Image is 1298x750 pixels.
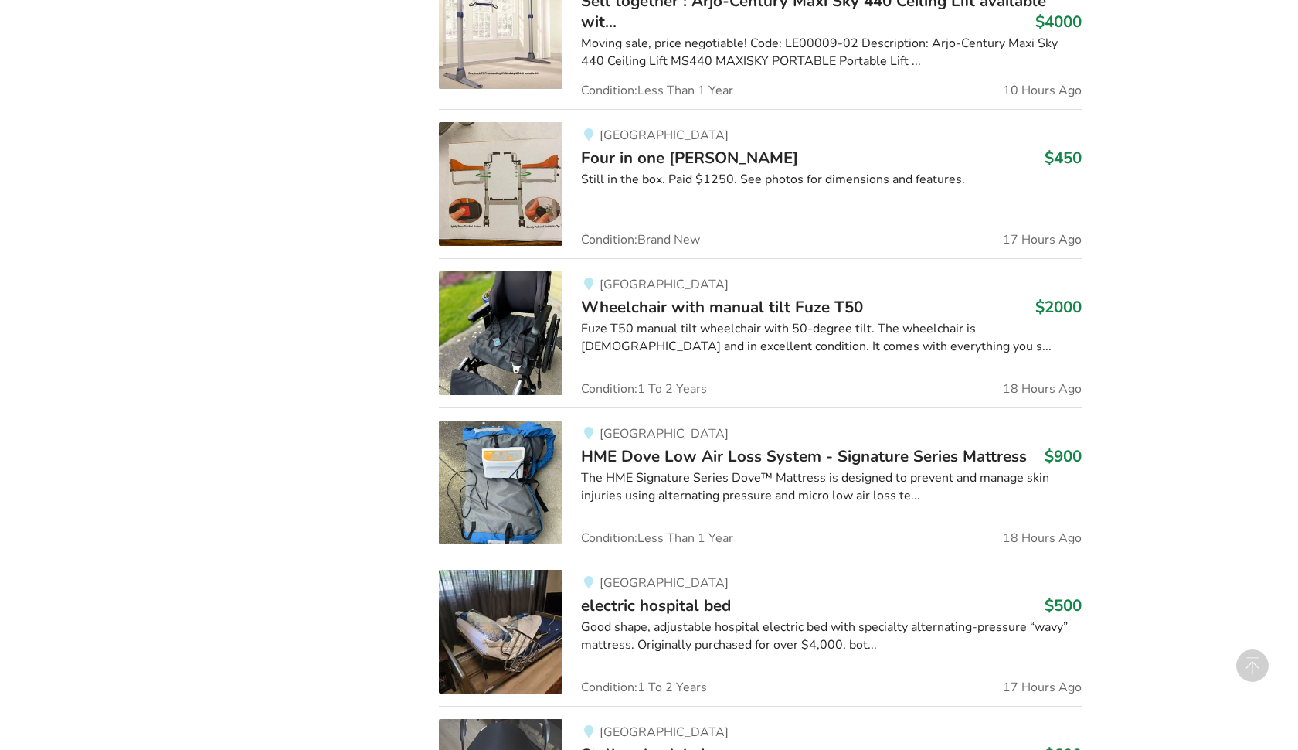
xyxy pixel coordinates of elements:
[581,532,733,544] span: Condition: Less Than 1 Year
[600,127,729,144] span: [GEOGRAPHIC_DATA]
[1003,234,1082,246] span: 17 Hours Ago
[600,574,729,591] span: [GEOGRAPHIC_DATA]
[600,425,729,442] span: [GEOGRAPHIC_DATA]
[581,320,1081,356] div: Fuze T50 manual tilt wheelchair with 50-degree tilt. The wheelchair is [DEMOGRAPHIC_DATA] and in ...
[439,258,1081,407] a: mobility-wheelchair with manual tilt fuze t50[GEOGRAPHIC_DATA]Wheelchair with manual tilt Fuze T5...
[1035,12,1082,32] h3: $4000
[581,147,798,169] span: Four in one [PERSON_NAME]
[581,171,1081,189] div: Still in the box. Paid $1250. See photos for dimensions and features.
[1003,383,1082,395] span: 18 Hours Ago
[581,296,863,318] span: Wheelchair with manual tilt Fuze T50
[439,122,562,246] img: mobility-four in one walker
[581,445,1027,467] span: HME Dove Low Air Loss System - Signature Series Mattress
[1035,297,1082,317] h3: $2000
[600,276,729,293] span: [GEOGRAPHIC_DATA]
[1003,532,1082,544] span: 18 Hours Ago
[581,595,731,616] span: electric hospital bed
[439,109,1081,258] a: mobility-four in one walker[GEOGRAPHIC_DATA]Four in one [PERSON_NAME]$450Still in the box. Paid $...
[439,271,562,395] img: mobility-wheelchair with manual tilt fuze t50
[1003,681,1082,694] span: 17 Hours Ago
[1045,595,1082,615] h3: $500
[581,234,700,246] span: Condition: Brand New
[439,421,562,544] img: bedroom equipment-hme dove low air loss system - signature series mattress
[439,407,1081,557] a: bedroom equipment-hme dove low air loss system - signature series mattress[GEOGRAPHIC_DATA]HME Do...
[1045,148,1082,168] h3: $450
[581,619,1081,654] div: Good shape, adjustable hospital electric bed with specialty alternating-pressure “wavy” mattress....
[1045,446,1082,466] h3: $900
[600,724,729,741] span: [GEOGRAPHIC_DATA]
[439,557,1081,706] a: bedroom equipment-electric hospital bed[GEOGRAPHIC_DATA]electric hospital bed$500Good shape, adju...
[1003,84,1082,97] span: 10 Hours Ago
[439,570,562,694] img: bedroom equipment-electric hospital bed
[581,84,733,97] span: Condition: Less Than 1 Year
[581,469,1081,505] div: The HME Signature Series Dove™ Mattress is designed to prevent and manage skin injuries using alt...
[581,681,707,694] span: Condition: 1 To 2 Years
[581,35,1081,70] div: Moving sale, price negotiable! Code: LE00009-02 Description: Arjo-Century Maxi Sky 440 Ceiling Li...
[581,383,707,395] span: Condition: 1 To 2 Years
